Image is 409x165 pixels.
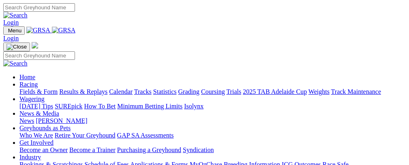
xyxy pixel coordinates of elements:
img: Search [3,60,28,67]
a: [PERSON_NAME] [36,117,87,124]
div: Get Involved [19,146,406,154]
a: Purchasing a Greyhound [117,146,181,153]
a: SUREpick [55,103,82,110]
a: Get Involved [19,139,54,146]
a: Greyhounds as Pets [19,125,71,131]
button: Toggle navigation [3,26,25,35]
a: Minimum Betting Limits [117,103,182,110]
img: Close [6,44,27,50]
input: Search [3,51,75,60]
a: Tracks [134,88,152,95]
a: Become an Owner [19,146,68,153]
img: logo-grsa-white.png [32,42,38,49]
a: Login [3,35,19,42]
a: Track Maintenance [331,88,381,95]
a: Isolynx [184,103,203,110]
button: Toggle navigation [3,42,30,51]
div: Greyhounds as Pets [19,132,406,139]
div: Wagering [19,103,406,110]
a: Login [3,19,19,26]
a: Grading [178,88,199,95]
div: News & Media [19,117,406,125]
a: News & Media [19,110,59,117]
a: Wagering [19,95,45,102]
a: Results & Replays [59,88,107,95]
a: Retire Your Greyhound [55,132,116,139]
input: Search [3,3,75,12]
a: How To Bet [84,103,116,110]
a: Coursing [201,88,225,95]
div: Racing [19,88,406,95]
img: Search [3,12,28,19]
a: Calendar [109,88,133,95]
a: [DATE] Tips [19,103,53,110]
a: GAP SA Assessments [117,132,174,139]
a: Racing [19,81,38,88]
a: Home [19,74,35,80]
img: GRSA [52,27,76,34]
a: Become a Trainer [69,146,116,153]
a: Industry [19,154,41,161]
a: Statistics [153,88,177,95]
a: News [19,117,34,124]
a: Syndication [183,146,214,153]
a: Trials [226,88,241,95]
a: Who We Are [19,132,53,139]
a: Fields & Form [19,88,58,95]
img: GRSA [26,27,50,34]
a: Weights [308,88,330,95]
span: Menu [8,27,21,34]
a: 2025 TAB Adelaide Cup [243,88,307,95]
